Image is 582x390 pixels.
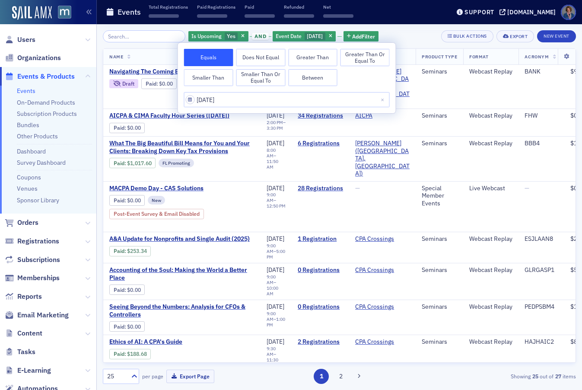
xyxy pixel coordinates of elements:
span: $0.00 [127,125,141,131]
a: Reports [5,292,42,301]
div: Draft [122,81,134,86]
div: Webcast Replay [469,266,512,274]
span: [DATE] [307,32,323,39]
time: 9:00 AM [267,243,276,254]
a: CPA Crossings [355,235,394,243]
span: — [525,184,529,192]
span: ‌ [245,14,275,18]
time: 11:30 AM [267,357,278,368]
div: Seminars [422,140,457,147]
time: 1:00 PM [267,316,285,328]
a: Memberships [5,273,60,283]
span: [DATE] [267,235,284,243]
a: 28 Registrations [298,185,343,192]
time: 12:50 PM [267,203,286,209]
a: CPA Crossings [355,266,394,274]
span: Events & Products [17,72,75,81]
span: MACPA Demo Day - CAS Solutions [109,185,254,192]
span: $188.68 [127,351,147,357]
div: – [267,346,286,369]
a: 0 Registrations [298,303,343,311]
span: Is Upcoming [191,32,222,39]
a: 2 Registrations [298,338,343,346]
time: 2:00 PM [267,119,283,125]
span: ‌ [149,14,179,18]
p: Net [323,4,353,10]
a: Events [17,87,35,95]
div: Paid: 2 - $18868 [109,349,151,359]
div: Paid: 0 - $0 [109,321,145,332]
a: Accounting of the Soul: Making the World a Better Place [109,266,254,281]
a: Dashboard [17,147,46,155]
div: Draft [109,79,138,88]
time: 3:30 PM [267,125,283,131]
a: Tasks [5,347,35,357]
span: : [114,197,127,204]
div: Webcast Replay [469,112,512,120]
button: [DOMAIN_NAME] [499,9,559,15]
span: $1,017.60 [127,160,152,166]
div: ESJLAAN8 [525,235,558,243]
a: Paid [146,80,156,87]
button: and [250,33,271,40]
div: BBB4 [525,140,558,147]
span: Memberships [17,273,60,283]
span: [DATE] [267,184,284,192]
a: Organizations [5,53,61,63]
button: New Event [537,30,576,42]
button: Does Not Equal [236,49,285,66]
span: CPA Crossings [355,303,410,311]
a: AICPA [355,112,372,120]
strong: 25 [531,372,540,380]
p: Paid Registrations [197,4,235,10]
span: : [114,287,127,293]
div: Yes [188,31,248,42]
label: per page [142,372,163,380]
div: Seminars [422,112,457,120]
time: 5:00 PM [267,248,285,260]
div: [DOMAIN_NAME] [507,8,556,16]
button: Greater Than [288,49,337,66]
span: Email Marketing [17,310,69,320]
div: – [267,147,286,170]
a: View Homepage [52,6,71,20]
span: Seeing Beyond the Numbers: Analysis for CFOs & Controllers [109,303,254,318]
span: A&A Update for Nonprofits and Single Audit (2025) [109,235,254,243]
div: Seminars [422,266,457,274]
time: 9:00 AM [267,274,276,285]
div: Showing out of items [424,372,576,380]
div: Webcast Replay [469,338,512,346]
a: Content [5,329,42,338]
span: CPA Crossings [355,338,410,346]
a: Paid [114,287,124,293]
div: Webcast Replay [469,140,512,147]
div: Paid: 7 - $101760 [109,158,156,168]
div: Seminars [422,338,457,346]
a: New Event [537,32,576,39]
div: – [267,311,286,328]
a: Paid [114,160,124,166]
div: Paid: 29 - $0 [109,195,145,205]
div: Webcast Replay [469,303,512,311]
a: Other Products [17,132,58,140]
a: Coupons [17,173,41,181]
img: SailAMX [12,6,52,20]
div: Paid: 1 - $25334 [109,246,151,256]
span: Name [109,54,123,60]
span: ‌ [197,14,227,18]
a: Paid [114,125,124,131]
div: New [148,196,165,205]
div: – [267,192,286,209]
button: Between [288,69,337,86]
span: : [114,323,127,330]
button: Bulk Actions [441,30,493,42]
span: $0.00 [127,287,141,293]
a: Email Marketing [5,310,69,320]
a: Navigating The Coming Banking Crisis [109,68,254,76]
a: [PERSON_NAME] ([GEOGRAPHIC_DATA], [GEOGRAPHIC_DATA]) [355,140,410,178]
span: $0.00 [127,323,141,330]
div: – [267,274,286,297]
span: Yes [227,32,235,39]
a: Events & Products [5,72,75,81]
